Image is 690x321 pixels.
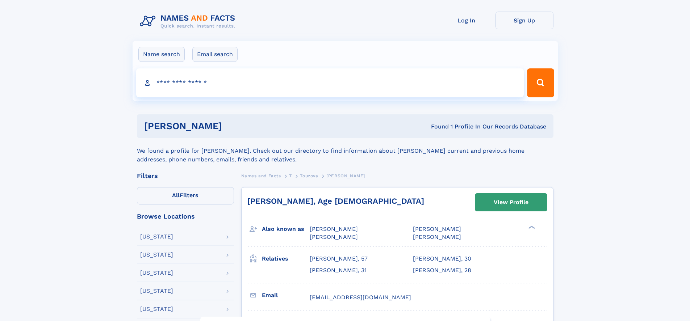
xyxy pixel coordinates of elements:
[140,252,173,258] div: [US_STATE]
[289,173,292,178] span: T
[289,171,292,180] a: T
[262,223,310,235] h3: Also known as
[310,255,368,263] a: [PERSON_NAME], 57
[137,12,241,31] img: Logo Names and Facts
[140,288,173,294] div: [US_STATE]
[140,270,173,276] div: [US_STATE]
[262,289,310,301] h3: Email
[137,138,553,164] div: We found a profile for [PERSON_NAME]. Check out our directory to find information about [PERSON_N...
[413,255,471,263] a: [PERSON_NAME], 30
[310,225,358,232] span: [PERSON_NAME]
[138,47,185,62] label: Name search
[527,225,535,230] div: ❯
[300,171,318,180] a: Touzova
[495,12,553,29] a: Sign Up
[527,68,554,97] button: Search Button
[137,173,234,179] div: Filters
[494,194,528,211] div: View Profile
[137,213,234,220] div: Browse Locations
[413,266,471,274] a: [PERSON_NAME], 28
[326,123,546,131] div: Found 1 Profile In Our Records Database
[140,234,173,240] div: [US_STATE]
[326,173,365,178] span: [PERSON_NAME]
[247,197,424,206] a: [PERSON_NAME], Age [DEMOGRAPHIC_DATA]
[413,233,461,240] span: [PERSON_NAME]
[172,192,180,199] span: All
[137,187,234,204] label: Filters
[310,266,367,274] a: [PERSON_NAME], 31
[136,68,524,97] input: search input
[262,253,310,265] h3: Relatives
[438,12,495,29] a: Log In
[475,194,547,211] a: View Profile
[310,294,411,301] span: [EMAIL_ADDRESS][DOMAIN_NAME]
[140,306,173,312] div: [US_STATE]
[241,171,281,180] a: Names and Facts
[413,225,461,232] span: [PERSON_NAME]
[310,233,358,240] span: [PERSON_NAME]
[144,122,327,131] h1: [PERSON_NAME]
[300,173,318,178] span: Touzova
[192,47,238,62] label: Email search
